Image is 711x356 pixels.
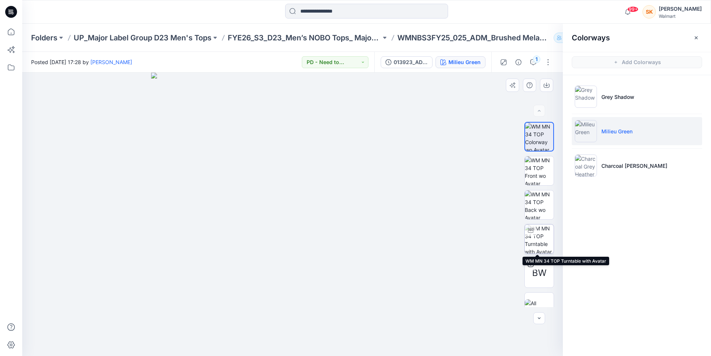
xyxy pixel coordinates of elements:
h2: Colorways [572,33,610,42]
p: Milieu Green [601,127,632,135]
div: 1 [533,56,540,63]
img: eyJhbGciOiJIUzI1NiIsImtpZCI6IjAiLCJzbHQiOiJzZXMiLCJ0eXAiOiJKV1QifQ.eyJkYXRhIjp7InR5cGUiOiJzdG9yYW... [151,73,434,356]
img: All colorways [525,299,554,315]
img: WM MN 34 TOP Back wo Avatar [525,190,554,219]
div: Walmart [659,13,702,19]
a: Folders [31,33,57,43]
div: 013923_ADM_REV1_Brushed Melange V neck Cardi [394,58,428,66]
button: Milieu Green [435,56,485,68]
a: [PERSON_NAME] [90,59,132,65]
span: Posted [DATE] 17:28 by [31,58,132,66]
img: Charcoal Grey Heather [575,154,597,177]
img: WM MN 34 TOP Turntable with Avatar [525,224,554,253]
p: Grey Shadow [601,93,634,101]
p: WMNBS3FY25_025_ADM_Brushed Melange V neck Cardi [397,33,551,43]
img: Milieu Green [575,120,597,142]
button: 31 [554,33,577,43]
button: 013923_ADM_REV1_Brushed Melange V neck Cardi [381,56,433,68]
p: Charcoal [PERSON_NAME] [601,162,667,170]
div: SK [642,5,656,19]
a: UP_Major Label Group D23 Men's Tops [74,33,211,43]
img: WM MN 34 TOP Colorway wo Avatar [525,123,553,151]
div: Milieu Green [448,58,481,66]
button: 1 [527,56,539,68]
div: [PERSON_NAME] [659,4,702,13]
a: FYE26_S3_D23_Men’s NOBO Tops_ Major Label Group [228,33,381,43]
img: WM MN 34 TOP Front wo Avatar [525,156,554,185]
img: Grey Shadow [575,86,597,108]
button: Details [513,56,524,68]
span: BW [532,266,547,280]
span: 99+ [627,6,638,12]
